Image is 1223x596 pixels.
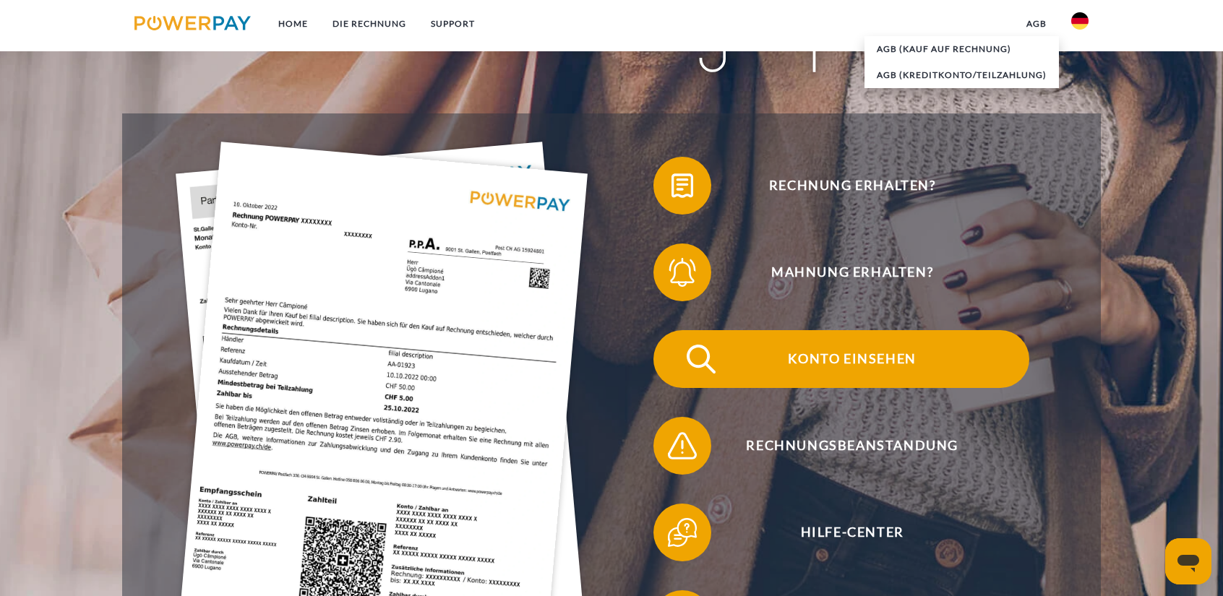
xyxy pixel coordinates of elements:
img: qb_bill.svg [664,168,700,204]
img: qb_help.svg [664,514,700,550]
a: DIE RECHNUNG [320,11,419,37]
span: Konto einsehen [675,330,1029,388]
a: Home [266,11,320,37]
img: de [1071,12,1089,30]
iframe: Schaltfläche zum Öffnen des Messaging-Fensters; Konversation läuft [1165,538,1211,584]
img: qb_search.svg [683,341,719,377]
span: Rechnungsbeanstandung [675,417,1029,475]
button: Konto einsehen [653,330,1029,388]
a: AGB (Kauf auf Rechnung) [864,36,1059,62]
a: AGB (Kreditkonto/Teilzahlung) [864,62,1059,88]
span: Mahnung erhalten? [675,243,1029,301]
a: agb [1014,11,1059,37]
button: Rechnung erhalten? [653,157,1029,215]
span: Hilfe-Center [675,504,1029,561]
img: logo-powerpay.svg [134,16,251,30]
button: Rechnungsbeanstandung [653,417,1029,475]
img: qb_warning.svg [664,428,700,464]
span: Rechnung erhalten? [675,157,1029,215]
a: SUPPORT [419,11,487,37]
button: Hilfe-Center [653,504,1029,561]
img: qb_bell.svg [664,254,700,290]
button: Mahnung erhalten? [653,243,1029,301]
